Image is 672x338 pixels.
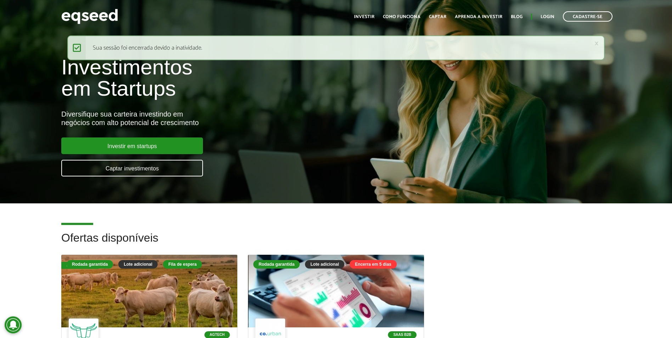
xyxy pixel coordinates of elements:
[118,260,158,269] div: Lote adicional
[67,260,113,269] div: Rodada garantida
[163,260,202,269] div: Fila de espera
[383,15,420,19] a: Como funciona
[305,260,344,269] div: Lote adicional
[563,11,612,22] a: Cadastre-se
[67,35,605,60] div: Sua sessão foi encerrada devido a inatividade.
[594,40,599,47] a: ×
[455,15,502,19] a: Aprenda a investir
[61,7,118,26] img: EqSeed
[61,232,611,255] h2: Ofertas disponíveis
[61,110,387,127] div: Diversifique sua carteira investindo em negócios com alto potencial de crescimento
[61,57,387,99] h1: Investimentos em Startups
[61,137,203,154] a: Investir em startups
[253,260,300,269] div: Rodada garantida
[61,262,101,269] div: Fila de espera
[61,160,203,176] a: Captar investimentos
[511,15,523,19] a: Blog
[541,15,554,19] a: Login
[354,15,374,19] a: Investir
[350,260,397,269] div: Encerra em 5 dias
[429,15,446,19] a: Captar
